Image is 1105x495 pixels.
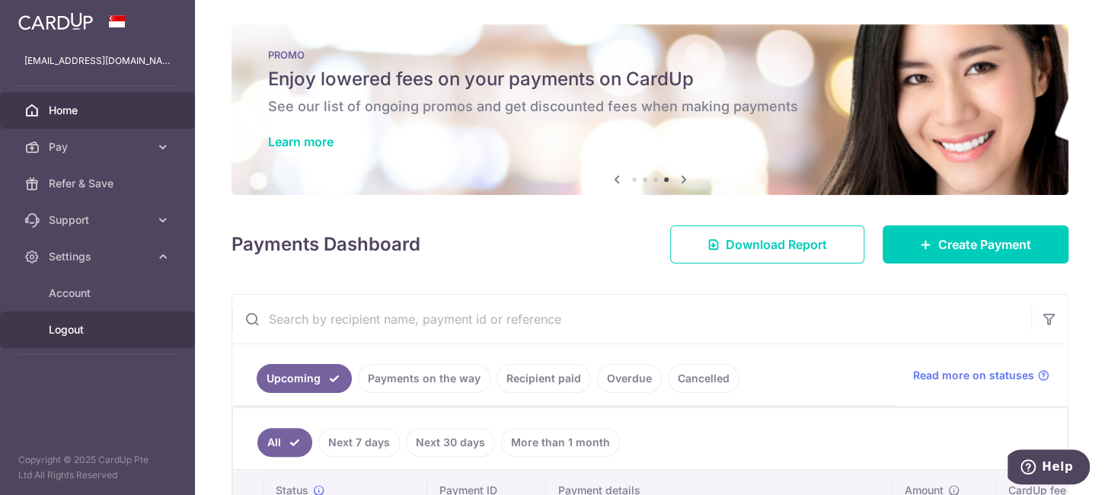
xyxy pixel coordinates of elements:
a: Learn more [268,134,334,149]
a: Read more on statuses [913,368,1049,383]
iframe: Opens a widget where you can find more information [1008,449,1090,487]
a: Next 7 days [318,428,400,457]
a: Next 30 days [406,428,495,457]
h5: Enjoy lowered fees on your payments on CardUp [268,67,1032,91]
a: Overdue [597,364,662,393]
input: Search by recipient name, payment id or reference [232,295,1031,343]
a: Create Payment [883,225,1068,263]
h6: See our list of ongoing promos and get discounted fees when making payments [268,97,1032,116]
h4: Payments Dashboard [232,231,420,258]
a: Download Report [670,225,864,263]
a: Upcoming [257,364,352,393]
a: Payments on the way [358,364,490,393]
p: PROMO [268,49,1032,61]
span: Read more on statuses [913,368,1034,383]
span: Pay [49,139,149,155]
span: Home [49,103,149,118]
a: Recipient paid [497,364,591,393]
span: Support [49,212,149,228]
a: More than 1 month [501,428,620,457]
img: Latest Promos banner [232,24,1068,195]
span: Settings [49,249,149,264]
span: Refer & Save [49,176,149,191]
p: [EMAIL_ADDRESS][DOMAIN_NAME] [24,53,171,69]
img: CardUp [18,12,93,30]
span: Create Payment [938,235,1031,254]
span: Account [49,286,149,301]
span: Download Report [726,235,827,254]
span: Logout [49,322,149,337]
a: Cancelled [668,364,739,393]
a: All [257,428,312,457]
